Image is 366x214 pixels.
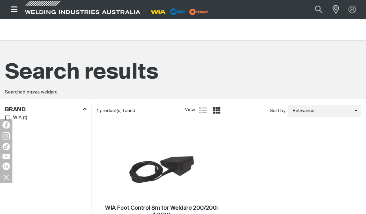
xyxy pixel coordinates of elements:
span: Sort by: [270,107,286,115]
span: Relevance [288,107,354,115]
div: Brand [5,105,87,114]
img: Facebook [2,121,10,129]
img: miller [187,7,210,16]
ul: Brand [5,114,86,122]
span: wia weldarc [33,90,57,94]
span: product(s) found [100,108,135,113]
h1: Search results [5,59,361,87]
a: List view [199,107,207,114]
h3: Brand [5,106,26,113]
img: Instagram [2,132,10,139]
a: miller [187,9,210,14]
input: Product name or item number... [300,2,329,16]
a: WIA [5,114,22,122]
img: LinkedIn [2,162,10,170]
aside: Filters [5,103,87,122]
img: TikTok [2,143,10,150]
div: 1 [97,108,185,114]
div: Searched on: [5,89,361,96]
span: View: [185,107,196,114]
img: hide socials [1,172,11,182]
img: YouTube [2,154,10,159]
img: WIA Foot Control 8m for Weldarc 200/200i AC/DC [128,131,194,198]
span: WIA [13,114,22,121]
section: Product list controls [97,103,361,119]
span: ( 1 ) [23,114,27,121]
button: Search products [308,2,329,16]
